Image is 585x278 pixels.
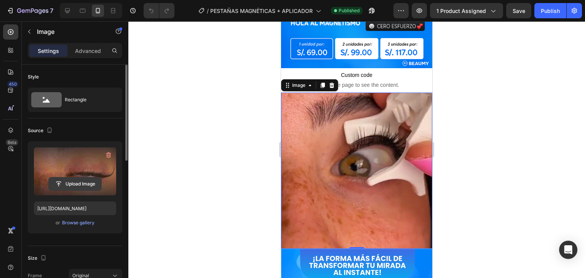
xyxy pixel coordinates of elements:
iframe: Design area [281,21,432,278]
div: Beta [6,139,18,145]
div: Style [28,73,39,80]
button: Upload Image [48,177,102,191]
div: Source [28,126,54,136]
p: Image [37,27,102,36]
p: 7 [50,6,53,15]
div: 450 [7,81,18,87]
div: Browse gallery [62,219,94,226]
div: Undo/Redo [144,3,174,18]
button: Browse gallery [62,219,95,227]
p: Settings [38,47,59,55]
span: Save [513,8,525,14]
button: Save [506,3,531,18]
div: Open Intercom Messenger [559,241,577,259]
span: or [56,218,60,227]
div: Rectangle [65,91,111,109]
button: 1 product assigned [430,3,503,18]
input: https://example.com/image.jpg [34,201,116,215]
div: Size [28,253,48,264]
span: Published [339,7,360,14]
p: Advanced [75,47,101,55]
span: / [207,7,209,15]
button: 7 [3,3,57,18]
div: Publish [541,7,560,15]
span: 1 product assigned [436,7,486,15]
span: PESTAÑAS MAGNÉTICAS + APLICADOR [210,7,313,15]
button: Publish [534,3,566,18]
